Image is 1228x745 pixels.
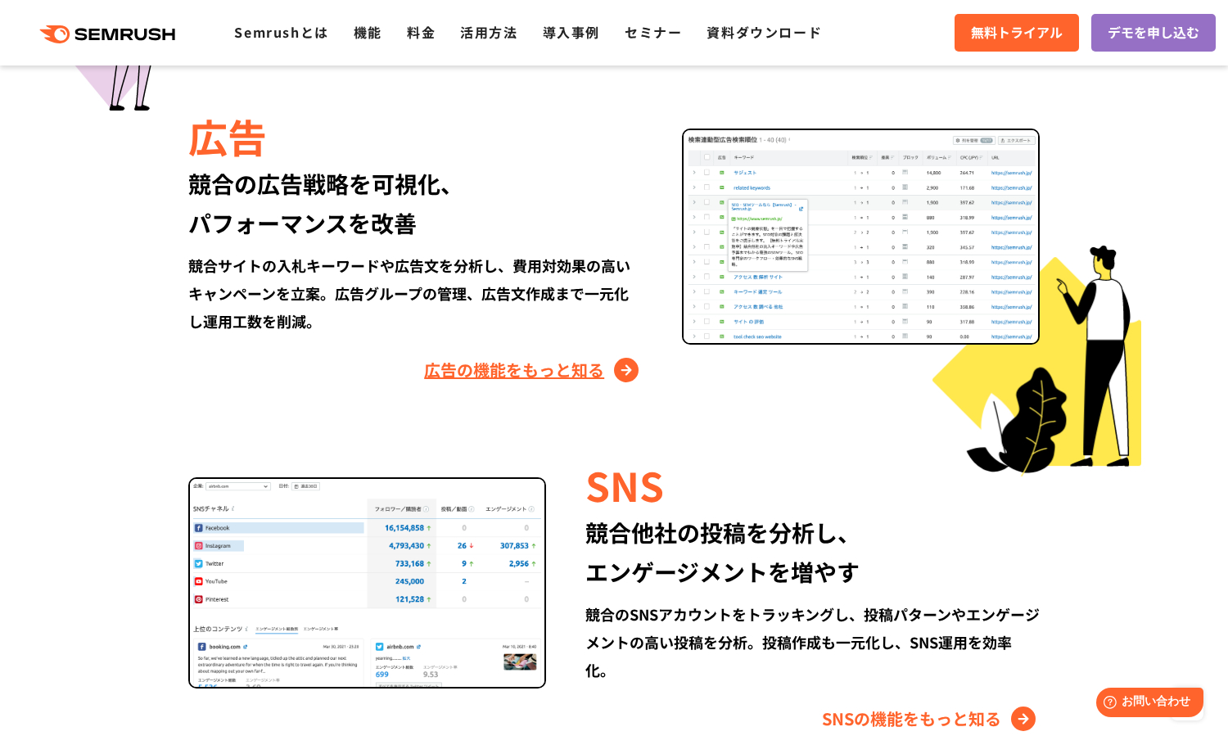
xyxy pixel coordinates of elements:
[625,22,682,42] a: セミナー
[1091,14,1216,52] a: デモを申し込む
[188,164,643,242] div: 競合の広告戦略を可視化、 パフォーマンスを改善
[234,22,328,42] a: Semrushとは
[460,22,517,42] a: 活用方法
[407,22,436,42] a: 料金
[188,108,643,164] div: 広告
[585,512,1040,591] div: 競合他社の投稿を分析し、 エンゲージメントを増やす
[188,251,643,335] div: 競合サイトの入札キーワードや広告文を分析し、費用対効果の高いキャンペーンを立案。広告グループの管理、広告文作成まで一元化し運用工数を削減。
[955,14,1079,52] a: 無料トライアル
[1108,22,1199,43] span: デモを申し込む
[585,457,1040,512] div: SNS
[424,357,643,383] a: 広告の機能をもっと知る
[543,22,600,42] a: 導入事例
[822,706,1040,732] a: SNSの機能をもっと知る
[707,22,822,42] a: 資料ダウンロード
[971,22,1063,43] span: 無料トライアル
[585,600,1040,684] div: 競合のSNSアカウントをトラッキングし、投稿パターンやエンゲージメントの高い投稿を分析。投稿作成も一元化し、SNS運用を効率化。
[1082,681,1210,727] iframe: Help widget launcher
[354,22,382,42] a: 機能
